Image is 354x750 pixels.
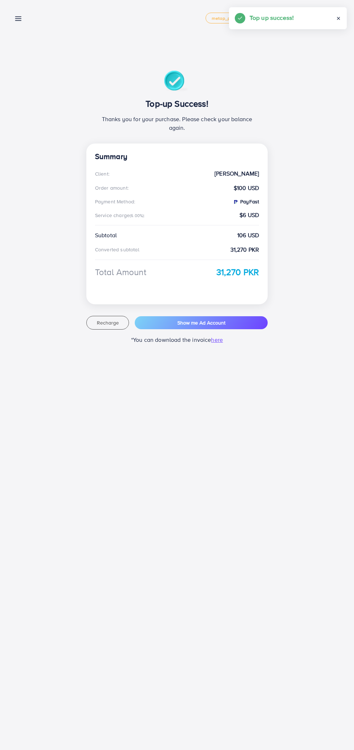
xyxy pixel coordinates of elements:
[95,115,259,132] p: Thanks you for your purchase. Please check your balance again.
[233,199,238,205] img: PayFast
[164,71,190,93] img: success
[95,246,139,253] div: Converted subtotal
[86,316,129,330] button: Recharge
[250,13,294,22] h5: Top up success!
[95,212,147,219] div: Service charge
[95,98,259,109] h3: Top-up Success!
[211,336,223,344] span: here
[216,266,259,278] strong: 31,270 PKR
[95,152,259,161] h4: Summary
[95,170,109,177] div: Client:
[135,316,268,329] button: Show me Ad Account
[95,231,117,239] div: Subtotal
[95,184,129,191] div: Order amount:
[177,319,225,326] span: Show me Ad Account
[233,198,259,205] strong: PayFast
[230,246,259,254] strong: 31,270 PKR
[234,184,259,192] strong: $100 USD
[237,231,259,239] strong: 106 USD
[95,198,135,205] div: Payment Method:
[215,169,259,178] strong: [PERSON_NAME]
[130,213,145,219] small: (6.00%):
[212,16,256,21] span: metap_pakistan_001
[206,13,262,23] a: metap_pakistan_001
[86,335,268,344] p: *You can download the invoice
[95,266,146,278] div: Total Amount
[97,319,119,326] span: Recharge
[239,211,259,219] strong: $6 USD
